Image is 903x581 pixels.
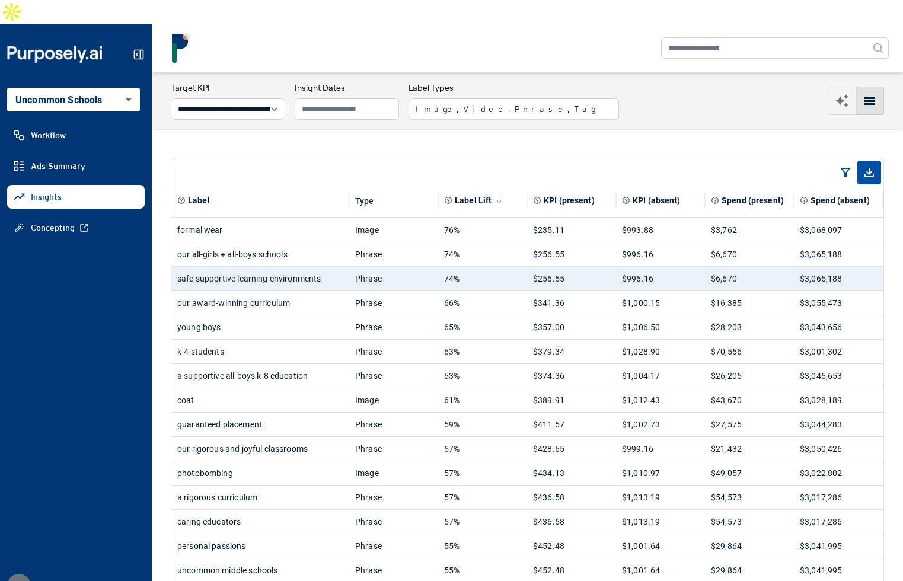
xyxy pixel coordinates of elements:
[711,437,788,461] div: $21,432
[533,461,610,485] div: $434.13
[622,315,699,339] div: $1,006.50
[7,216,145,240] a: Concepting
[177,364,343,388] div: a supportive all-boys k-8 education
[533,291,610,315] div: $341.36
[800,340,877,363] div: $3,001,302
[533,486,610,509] div: $436.58
[622,267,699,290] div: $996.16
[444,364,521,388] div: 63%
[800,291,877,315] div: $3,055,473
[7,185,145,209] a: Insights
[533,388,610,412] div: $389.91
[622,437,699,461] div: $999.16
[355,388,432,412] div: Image
[355,315,432,339] div: Phrase
[711,534,788,558] div: $29,864
[188,194,210,206] span: Label
[711,510,788,534] div: $54,573
[800,315,877,339] div: $3,043,656
[800,413,877,436] div: $3,044,283
[444,510,521,534] div: 57%
[171,82,285,94] h3: Target KPI
[800,267,877,290] div: $3,065,188
[711,291,788,315] div: $16,385
[177,242,343,266] div: our all-girls + all-boys schools
[7,88,140,111] div: Uncommon Schools
[711,364,788,388] div: $26,205
[800,364,877,388] div: $3,045,653
[711,218,788,242] div: $3,762
[31,222,75,234] span: Concepting
[444,534,521,558] div: 55%
[711,196,719,205] svg: Total spend on all ads where label is present
[800,196,808,205] svg: Total spend on all ads where label is absent
[444,218,521,242] div: 76%
[177,437,343,461] div: our rigorous and joyful classrooms
[800,461,877,485] div: $3,022,802
[633,194,681,206] span: KPI (absent)
[533,510,610,534] div: $436.58
[444,437,521,461] div: 57%
[622,486,699,509] div: $1,013.19
[711,486,788,509] div: $54,573
[355,340,432,363] div: Phrase
[444,461,521,485] div: 57%
[355,461,432,485] div: Image
[533,218,610,242] div: $235.11
[444,340,521,363] div: 63%
[444,315,521,339] div: 65%
[177,534,343,558] div: personal passions
[177,315,343,339] div: young boys
[455,194,492,206] span: Label Lift
[166,33,196,63] img: logo
[722,194,784,206] span: Spend (present)
[177,461,343,485] div: photobombing
[31,129,66,141] span: Workflow
[493,194,505,207] button: Sort
[177,267,343,290] div: safe supportive learning environments
[800,218,877,242] div: $3,068,097
[177,218,343,242] div: formal wear
[355,218,432,242] div: Image
[622,510,699,534] div: $1,013.19
[533,267,610,290] div: $256.55
[622,291,699,315] div: $1,000.15
[533,242,610,266] div: $256.55
[622,242,699,266] div: $996.16
[800,437,877,461] div: $3,050,426
[533,413,610,436] div: $411.57
[711,242,788,266] div: $6,670
[31,191,62,203] span: Insights
[444,413,521,436] div: 59%
[622,388,699,412] div: $1,012.43
[711,413,788,436] div: $27,575
[622,196,630,205] svg: Aggregate KPI value of all ads where label is absent
[355,291,432,315] div: Phrase
[355,364,432,388] div: Phrase
[177,196,186,205] svg: Element or component part of the ad
[295,82,399,94] h3: Insight Dates
[355,534,432,558] div: Phrase
[533,340,610,363] div: $379.34
[177,486,343,509] div: a rigorous curriculum
[711,340,788,363] div: $70,556
[711,461,788,485] div: $49,057
[811,194,870,206] span: Spend (absent)
[177,291,343,315] div: our award-winning curriculum
[409,82,619,94] h3: Label Types
[444,196,452,205] svg: Primary effectiveness metric calculated as a relative difference (% change) in the chosen KPI whe...
[533,315,610,339] div: $357.00
[444,242,521,266] div: 74%
[622,218,699,242] div: $993.88
[177,340,343,363] div: k-4 students
[444,291,521,315] div: 66%
[622,364,699,388] div: $1,004.17
[533,196,541,205] svg: Aggregate KPI value of all ads where label is present
[711,267,788,290] div: $6,670
[533,534,610,558] div: $452.48
[544,194,595,206] span: KPI (present)
[444,267,521,290] div: 74%
[622,534,699,558] div: $1,001.64
[444,388,521,412] div: 61%
[800,510,877,534] div: $3,017,286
